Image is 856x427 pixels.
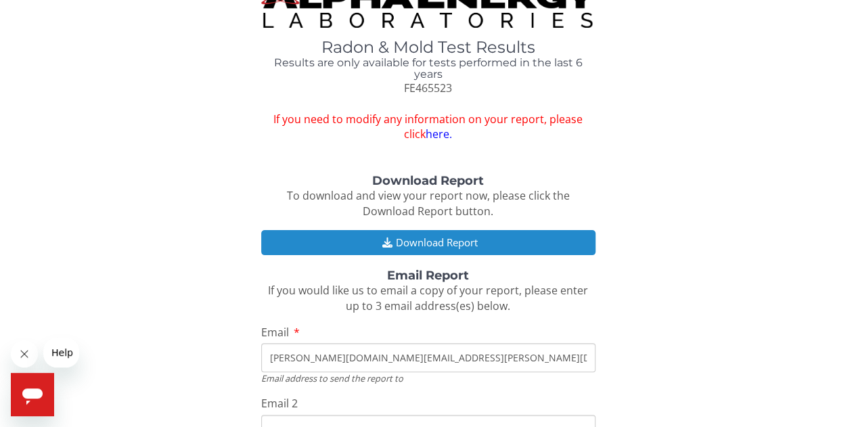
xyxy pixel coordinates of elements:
[11,373,54,416] iframe: Button to launch messaging window
[261,325,289,340] span: Email
[261,57,595,81] h4: Results are only available for tests performed in the last 6 years
[268,283,588,313] span: If you would like us to email a copy of your report, please enter up to 3 email address(es) below.
[426,127,452,141] a: here.
[261,39,595,56] h1: Radon & Mold Test Results
[372,173,484,188] strong: Download Report
[404,81,452,95] span: FE465523
[11,340,38,367] iframe: Close message
[261,230,595,255] button: Download Report
[387,268,469,283] strong: Email Report
[261,112,595,143] span: If you need to modify any information on your report, please click
[287,188,570,219] span: To download and view your report now, please click the Download Report button.
[261,372,595,384] div: Email address to send the report to
[43,338,79,367] iframe: Message from company
[261,396,298,411] span: Email 2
